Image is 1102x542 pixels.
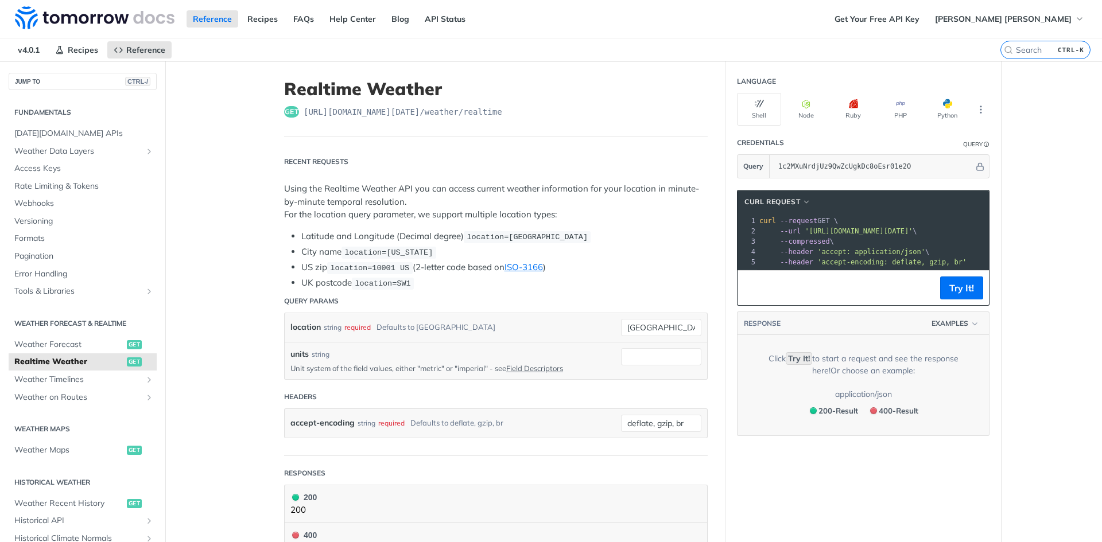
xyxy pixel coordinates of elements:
[9,353,157,371] a: Realtime Weatherget
[759,227,917,235] span: \
[187,10,238,28] a: Reference
[784,93,828,126] button: Node
[15,6,174,29] img: Tomorrow.io Weather API Docs
[126,45,165,55] span: Reference
[14,339,124,350] span: Weather Forecast
[290,491,701,517] button: 200 200200
[284,296,339,306] div: Query Params
[810,407,817,414] span: 200
[505,262,543,272] a: ISO-3166
[972,101,990,118] button: More Languages
[818,406,858,415] span: 200 - Result
[786,352,812,365] code: Try It!
[9,318,157,329] h2: Weather Forecast & realtime
[9,125,157,142] a: [DATE][DOMAIN_NAME] APIs
[9,477,157,488] h2: Historical Weather
[9,336,157,353] a: Weather Forecastget
[385,10,416,28] a: Blog
[879,406,918,415] span: 400 - Result
[14,515,142,527] span: Historical API
[740,196,815,208] button: cURL Request
[737,138,784,148] div: Credentials
[743,318,781,329] button: RESPONSE
[831,93,875,126] button: Ruby
[9,283,157,300] a: Tools & LibrariesShow subpages for Tools & Libraries
[14,216,154,227] span: Versioning
[358,415,375,431] div: string
[9,389,157,406] a: Weather on RoutesShow subpages for Weather on Routes
[68,45,98,55] span: Recipes
[301,261,708,274] li: US zip (2-letter code based on )
[355,279,410,288] span: location=SW1
[737,76,776,87] div: Language
[14,163,154,174] span: Access Keys
[738,155,770,178] button: Query
[9,424,157,434] h2: Weather Maps
[127,340,142,349] span: get
[290,415,355,431] label: accept-encoding
[284,468,325,478] div: Responses
[145,516,154,525] button: Show subpages for Historical API
[804,403,862,418] button: 200200-Result
[14,268,154,280] span: Error Handling
[14,498,124,509] span: Weather Recent History
[984,142,990,147] i: Information
[292,494,299,501] span: 200
[290,491,317,504] div: 200
[290,348,309,360] label: units
[743,279,759,297] button: Copy to clipboard
[9,160,157,177] a: Access Keys
[284,392,317,402] div: Headers
[467,233,588,241] span: location=[GEOGRAPHIC_DATA]
[14,146,142,157] span: Weather Data Layers
[127,446,142,455] span: get
[780,227,801,235] span: --url
[506,364,563,373] a: Field Descriptors
[301,230,708,243] li: Latitude and Longitude (Decimal degree)
[738,247,757,257] div: 4
[940,276,983,299] button: Try It!
[974,161,986,172] button: Hide
[323,10,382,28] a: Help Center
[759,217,838,225] span: GET \
[14,374,142,385] span: Weather Timelines
[9,143,157,160] a: Weather Data LayersShow subpages for Weather Data Layers
[738,226,757,236] div: 2
[759,237,834,245] span: \
[301,276,708,290] li: UK postcode
[744,197,800,207] span: cURL Request
[878,93,922,126] button: PHP
[963,140,990,149] div: QueryInformation
[290,319,321,336] label: location
[1004,45,1013,54] svg: Search
[290,504,317,517] p: 200
[287,10,320,28] a: FAQs
[870,407,877,414] span: 400
[780,248,813,256] span: --header
[963,140,983,149] div: Query
[817,258,967,266] span: 'accept-encoding: deflate, gzip, br'
[284,182,708,221] p: Using the Realtime Weather API you can access current weather information for your location in mi...
[780,237,830,245] span: --compressed
[312,349,329,360] div: string
[755,353,972,377] div: Click to start a request and see the response here! Or choose an example:
[304,106,502,118] span: https://api.tomorrow.io/v4/weather/realtime
[9,248,157,265] a: Pagination
[378,415,405,431] div: required
[1055,44,1087,56] kbd: CTRL-K
[9,73,157,90] button: JUMP TOCTRL-/
[14,356,124,368] span: Realtime Weather
[9,442,157,459] a: Weather Mapsget
[743,161,763,171] span: Query
[9,266,157,283] a: Error Handling
[835,388,892,400] div: application/json
[9,213,157,230] a: Versioning
[737,93,781,126] button: Shell
[738,236,757,247] div: 3
[284,106,299,118] span: get
[344,248,433,257] span: location=[US_STATE]
[805,227,913,235] span: '[URL][DOMAIN_NAME][DATE]'
[418,10,472,28] a: API Status
[817,248,925,256] span: 'accept: application/json'
[284,157,348,167] div: Recent Requests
